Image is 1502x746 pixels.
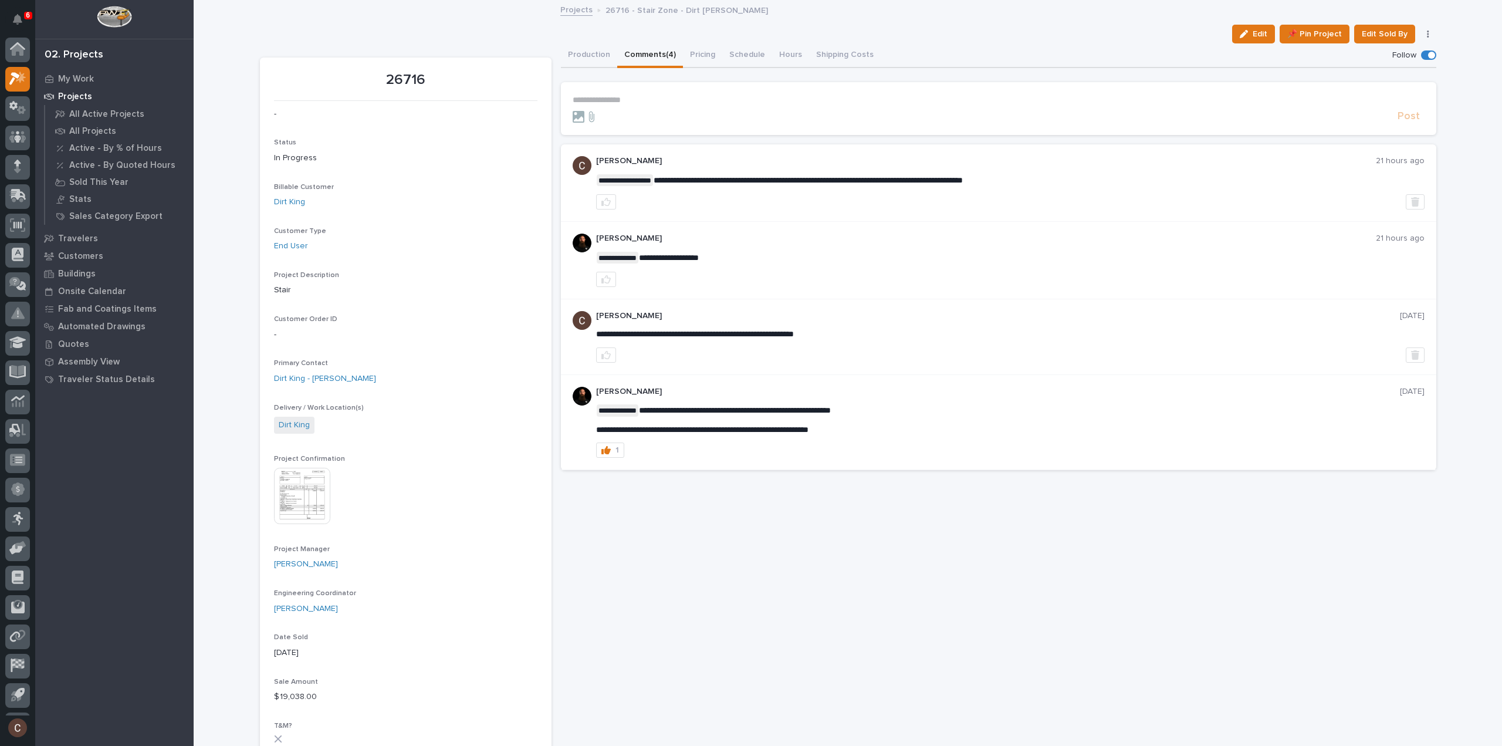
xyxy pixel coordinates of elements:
div: 02. Projects [45,49,103,62]
img: Workspace Logo [97,6,131,28]
p: Automated Drawings [58,322,146,332]
button: Hours [772,43,809,68]
p: - [274,108,537,120]
button: Delete post [1406,194,1425,210]
a: Travelers [35,229,194,247]
a: Active - By Quoted Hours [45,157,194,173]
p: Stair [274,284,537,296]
a: Projects [35,87,194,105]
button: 📌 Pin Project [1280,25,1349,43]
p: My Work [58,74,94,85]
p: Stats [69,194,92,205]
p: [PERSON_NAME] [596,156,1376,166]
a: [PERSON_NAME] [274,603,338,615]
a: Onsite Calendar [35,282,194,300]
p: [PERSON_NAME] [596,234,1376,244]
a: Sold This Year [45,174,194,190]
span: 📌 Pin Project [1287,27,1342,41]
button: like this post [596,347,616,363]
button: users-avatar [5,715,30,740]
p: Buildings [58,269,96,279]
span: Edit Sold By [1362,27,1408,41]
p: - [274,329,537,341]
button: like this post [596,194,616,210]
p: 26716 - Stair Zone - Dirt [PERSON_NAME] [605,3,768,16]
a: Dirt King [279,419,310,431]
div: 1 [615,446,619,454]
button: Delete post [1406,347,1425,363]
button: Notifications [5,7,30,32]
img: zmKUmRVDQjmBLfnAs97p [573,387,591,406]
img: AGNmyxaji213nCK4JzPdPN3H3CMBhXDSA2tJ_sy3UIa5=s96-c [573,156,591,175]
span: Delivery / Work Location(s) [274,404,364,411]
p: Traveler Status Details [58,374,155,385]
span: Date Sold [274,634,308,641]
a: Traveler Status Details [35,370,194,388]
a: Projects [560,2,593,16]
button: Post [1393,110,1425,123]
p: Active - By % of Hours [69,143,162,154]
a: End User [274,240,308,252]
button: Edit [1232,25,1275,43]
button: Production [561,43,617,68]
div: Notifications6 [15,14,30,33]
span: T&M? [274,723,292,730]
p: Assembly View [58,357,120,367]
p: [DATE] [1400,311,1425,321]
span: Billable Customer [274,184,334,191]
a: My Work [35,70,194,87]
p: Onsite Calendar [58,286,126,297]
a: Buildings [35,265,194,282]
a: All Projects [45,123,194,139]
a: Dirt King - [PERSON_NAME] [274,373,376,385]
p: Sales Category Export [69,211,163,222]
span: Customer Type [274,228,326,235]
img: AGNmyxaji213nCK4JzPdPN3H3CMBhXDSA2tJ_sy3UIa5=s96-c [573,311,591,330]
p: [DATE] [274,647,537,659]
p: [DATE] [1400,387,1425,397]
p: Customers [58,251,103,262]
img: zmKUmRVDQjmBLfnAs97p [573,234,591,252]
p: Follow [1392,50,1416,60]
span: Edit [1253,29,1267,39]
span: Project Manager [274,546,330,553]
p: Quotes [58,339,89,350]
span: Status [274,139,296,146]
a: Quotes [35,335,194,353]
p: Travelers [58,234,98,244]
p: Sold This Year [69,177,128,188]
span: Primary Contact [274,360,328,367]
a: Dirt King [274,196,305,208]
a: Stats [45,191,194,207]
span: Sale Amount [274,679,318,686]
p: 6 [26,11,30,19]
p: Active - By Quoted Hours [69,160,175,171]
p: Fab and Coatings Items [58,304,157,315]
a: [PERSON_NAME] [274,558,338,571]
button: Edit Sold By [1354,25,1415,43]
a: Fab and Coatings Items [35,300,194,318]
p: All Projects [69,126,116,137]
span: Customer Order ID [274,316,337,323]
p: 21 hours ago [1376,156,1425,166]
p: Projects [58,92,92,102]
a: Sales Category Export [45,208,194,224]
a: Customers [35,247,194,265]
a: Assembly View [35,353,194,370]
button: Comments (4) [617,43,683,68]
button: Shipping Costs [809,43,881,68]
button: Schedule [722,43,772,68]
span: Post [1398,110,1420,123]
a: Automated Drawings [35,318,194,335]
p: $ 19,038.00 [274,691,537,703]
button: like this post [596,272,616,287]
p: All Active Projects [69,109,144,120]
p: 26716 [274,72,537,89]
p: [PERSON_NAME] [596,387,1400,397]
span: Project Description [274,272,339,279]
p: 21 hours ago [1376,234,1425,244]
button: Pricing [683,43,722,68]
p: [PERSON_NAME] [596,311,1400,321]
span: Engineering Coordinator [274,590,356,597]
p: In Progress [274,152,537,164]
